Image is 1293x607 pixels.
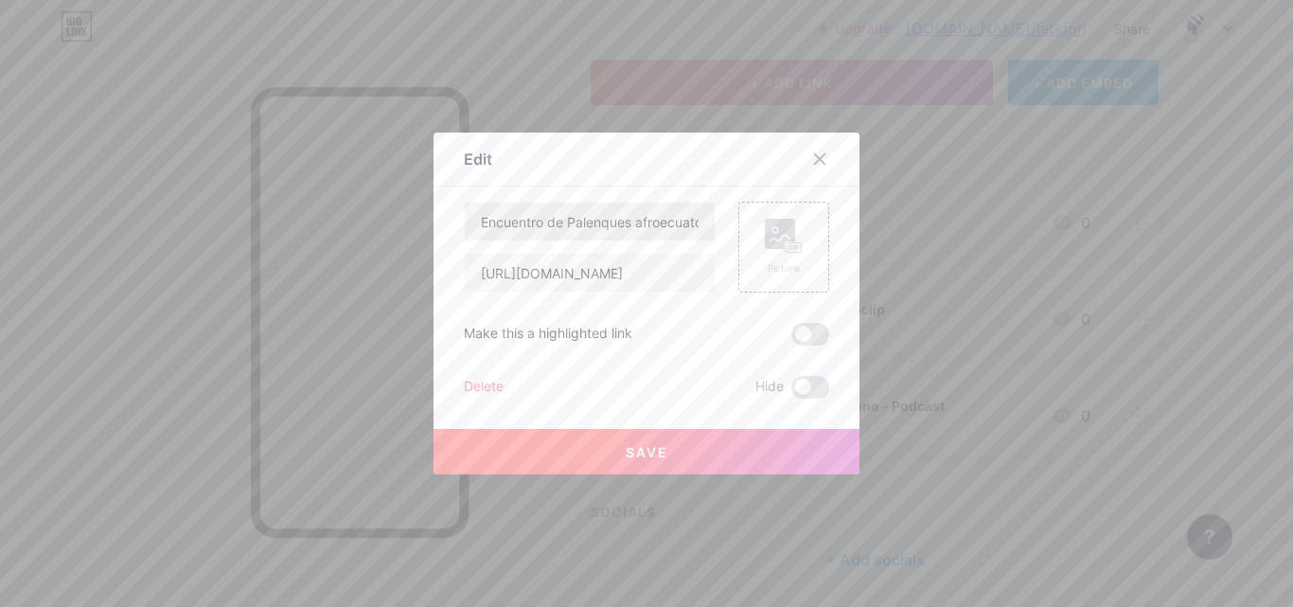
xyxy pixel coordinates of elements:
div: Make this a highlighted link [464,323,632,346]
div: Picture [765,261,803,276]
input: URL [465,254,715,292]
span: Save [626,444,668,460]
button: Save [434,429,859,474]
div: Delete [464,376,504,399]
span: Hide [755,376,784,399]
div: Edit [464,148,492,170]
input: Title [465,203,715,241]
